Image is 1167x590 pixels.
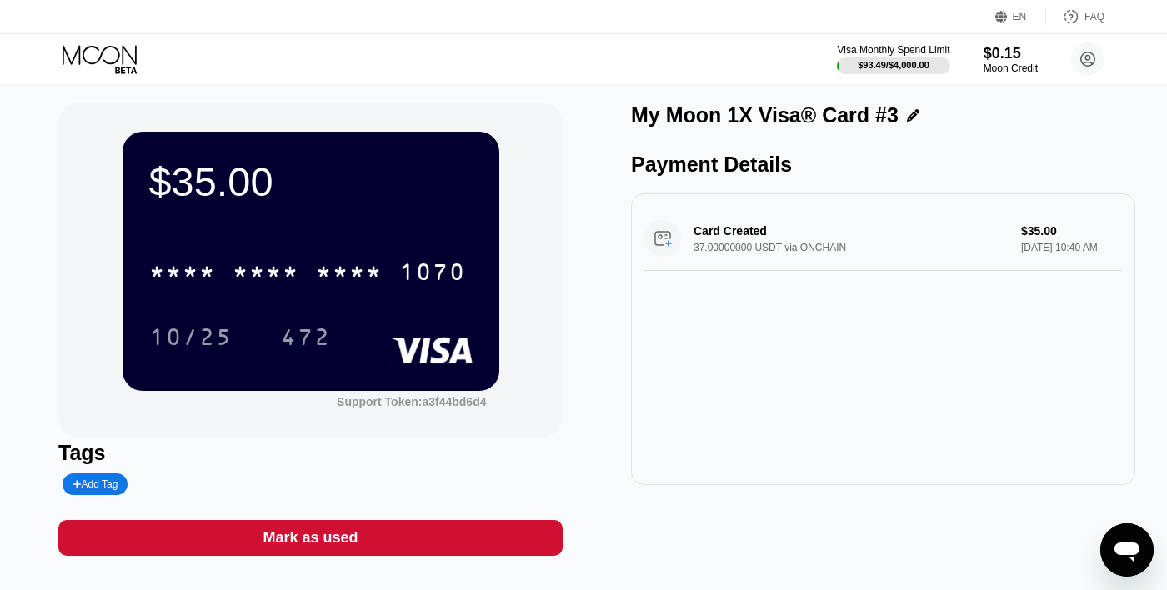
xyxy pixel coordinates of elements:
[837,44,949,74] div: Visa Monthly Spend Limit$93.49/$4,000.00
[337,395,486,408] div: Support Token:a3f44bd6d4
[399,261,466,287] div: 1070
[837,44,949,56] div: Visa Monthly Spend Limit
[58,441,563,465] div: Tags
[263,528,358,547] div: Mark as used
[995,8,1046,25] div: EN
[984,62,1038,74] div: Moon Credit
[1100,523,1154,577] iframe: Button to launch messaging window
[149,326,233,352] div: 10/25
[58,520,563,556] div: Mark as used
[984,45,1038,74] div: $0.15Moon Credit
[73,478,118,490] div: Add Tag
[631,152,1135,177] div: Payment Details
[337,395,486,408] div: Support Token: a3f44bd6d4
[281,326,331,352] div: 472
[149,158,473,205] div: $35.00
[1046,8,1104,25] div: FAQ
[137,316,245,357] div: 10/25
[1013,11,1027,22] div: EN
[858,60,929,70] div: $93.49 / $4,000.00
[984,45,1038,62] div: $0.15
[631,103,899,127] div: My Moon 1X Visa® Card #3
[268,316,343,357] div: 472
[63,473,128,495] div: Add Tag
[1084,11,1104,22] div: FAQ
